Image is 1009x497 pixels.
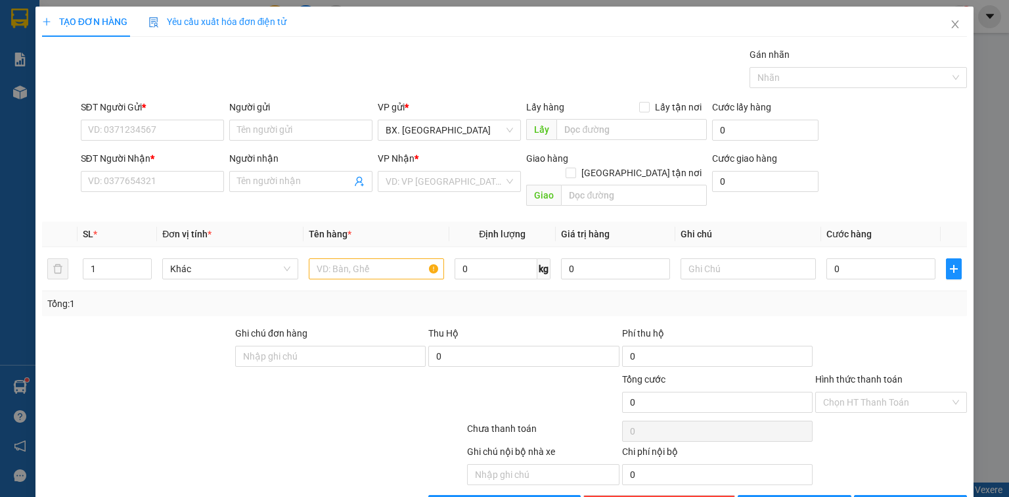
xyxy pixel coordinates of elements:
div: SĐT Người Nhận [81,151,224,166]
label: Ghi chú đơn hàng [235,328,307,339]
span: Giá trị hàng [561,229,610,239]
span: Tổng cước [622,374,665,385]
input: Dọc đường [556,119,707,140]
div: Phí thu hộ [622,326,813,346]
span: Tên hàng [309,229,351,239]
span: Lấy tận nơi [650,100,707,114]
span: SL [83,229,93,239]
div: Tổng: 1 [47,296,390,311]
img: icon [148,17,159,28]
input: Dọc đường [561,185,707,206]
span: close [950,19,960,30]
span: Khác [170,259,290,279]
label: Cước giao hàng [712,153,777,164]
span: Giao [526,185,561,206]
span: plus [947,264,961,274]
span: Lấy [526,119,556,140]
span: VP Nhận [378,153,415,164]
span: kg [537,258,550,279]
div: SĐT Người Gửi [81,100,224,114]
div: Người nhận [229,151,372,166]
input: Ghi chú đơn hàng [235,346,426,367]
span: Lấy hàng [526,102,564,112]
span: Giao hàng [526,153,568,164]
div: Chưa thanh toán [466,421,620,444]
span: Đơn vị tính [162,229,212,239]
input: 0 [561,258,670,279]
span: Cước hàng [826,229,872,239]
input: Ghi Chú [681,258,816,279]
div: Ghi chú nội bộ nhà xe [467,444,619,464]
div: Người gửi [229,100,372,114]
span: plus [42,17,51,26]
div: Chi phí nội bộ [622,444,813,464]
span: BX. Ninh Sơn [386,120,513,140]
label: Gán nhãn [750,49,790,60]
input: Nhập ghi chú [467,464,619,485]
span: Định lượng [479,229,526,239]
span: [GEOGRAPHIC_DATA] tận nơi [576,166,707,180]
label: Hình thức thanh toán [815,374,903,385]
button: delete [47,258,68,279]
span: Yêu cầu xuất hóa đơn điện tử [148,16,287,27]
input: Cước giao hàng [712,171,818,192]
button: Close [937,7,974,43]
label: Cước lấy hàng [712,102,771,112]
input: Cước lấy hàng [712,120,818,141]
span: Thu Hộ [428,328,459,339]
span: TẠO ĐƠN HÀNG [42,16,127,27]
input: VD: Bàn, Ghế [309,258,444,279]
button: plus [946,258,962,279]
div: VP gửi [378,100,521,114]
th: Ghi chú [675,222,821,247]
span: user-add [354,176,365,187]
